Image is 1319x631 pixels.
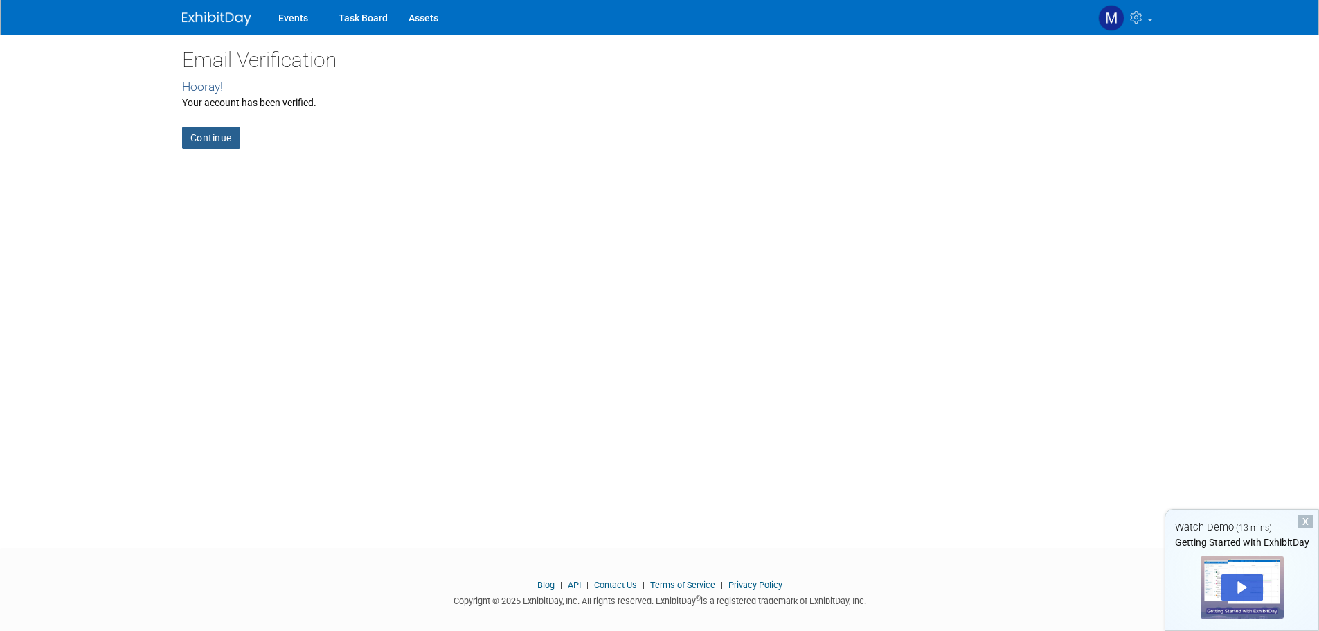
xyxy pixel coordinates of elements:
[583,580,592,590] span: |
[537,580,555,590] a: Blog
[557,580,566,590] span: |
[568,580,581,590] a: API
[650,580,715,590] a: Terms of Service
[182,78,1138,96] div: Hooray!
[696,594,701,602] sup: ®
[182,12,251,26] img: ExhibitDay
[639,580,648,590] span: |
[182,127,240,149] a: Continue
[717,580,726,590] span: |
[1098,5,1124,31] img: Mark Schwer
[182,96,1138,109] div: Your account has been verified.
[1221,574,1263,601] div: Play
[594,580,637,590] a: Contact Us
[1298,515,1313,528] div: Dismiss
[182,48,1138,71] h2: Email Verification
[728,580,782,590] a: Privacy Policy
[1165,520,1318,535] div: Watch Demo
[1165,535,1318,549] div: Getting Started with ExhibitDay
[1236,523,1272,533] span: (13 mins)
